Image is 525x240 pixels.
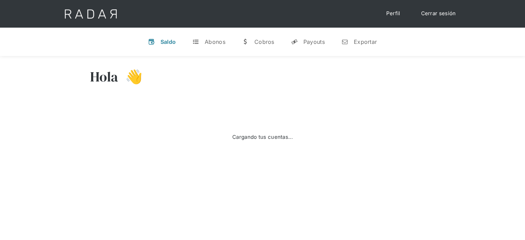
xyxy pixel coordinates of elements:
h3: Hola [90,68,118,85]
a: Perfil [379,7,407,20]
div: Exportar [354,38,377,45]
div: Saldo [161,38,176,45]
div: y [291,38,298,45]
div: Payouts [303,38,325,45]
div: n [341,38,348,45]
div: w [242,38,249,45]
a: Cerrar sesión [414,7,463,20]
div: Cobros [254,38,274,45]
h3: 👋 [118,68,143,85]
div: t [192,38,199,45]
div: Abonos [205,38,225,45]
div: Cargando tus cuentas... [232,133,293,141]
div: v [148,38,155,45]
